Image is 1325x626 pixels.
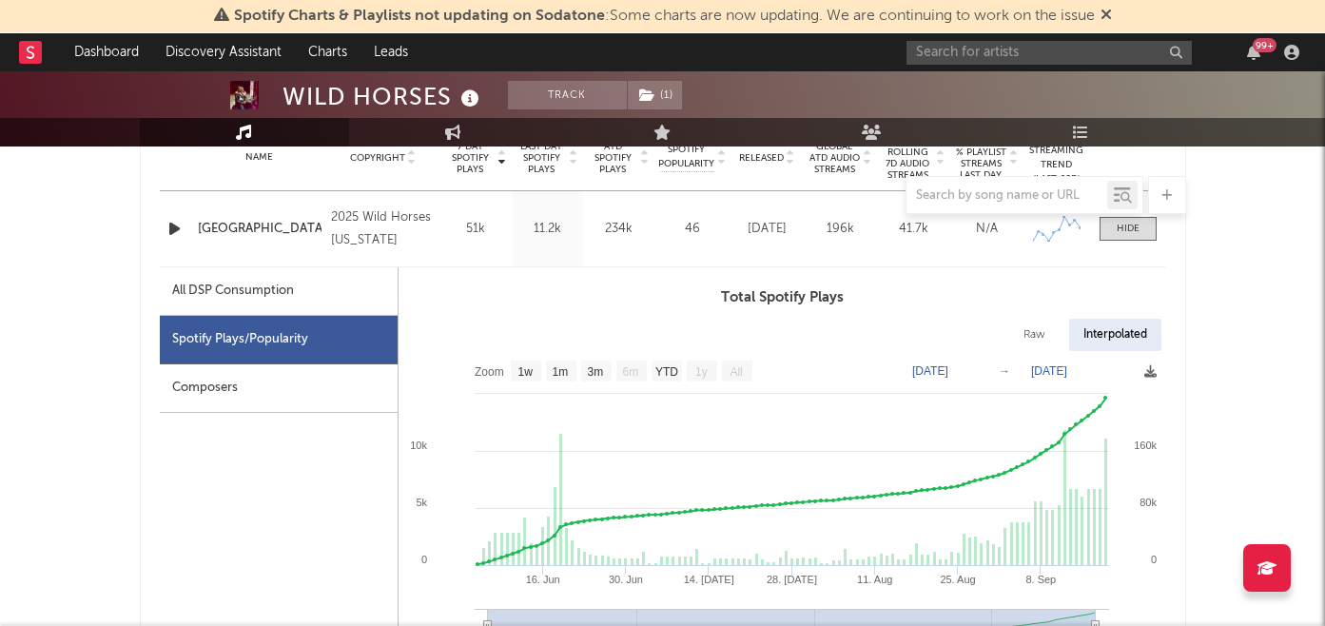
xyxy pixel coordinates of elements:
text: Zoom [475,365,504,379]
text: 28. [DATE] [767,574,817,585]
div: Global Streaming Trend (Last 60D) [1028,129,1085,186]
div: Composers [160,364,398,413]
a: Discovery Assistant [152,33,295,71]
div: [DATE] [735,220,799,239]
div: Interpolated [1069,319,1161,351]
span: Estimated % Playlist Streams Last Day [955,135,1007,181]
h3: Total Spotify Plays [399,286,1166,309]
text: YTD [654,365,677,379]
div: WILD HORSES [283,81,484,112]
span: ATD Spotify Plays [588,141,638,175]
a: [GEOGRAPHIC_DATA] [198,220,322,239]
button: (1) [628,81,682,109]
span: ( 1 ) [627,81,683,109]
span: Spotify Popularity [658,143,714,171]
div: 2025 Wild Horses [US_STATE] [331,206,435,252]
input: Search for artists [906,41,1192,65]
button: Track [508,81,627,109]
div: 51k [445,220,507,239]
span: Global ATD Audio Streams [809,141,861,175]
text: 30. Jun [608,574,642,585]
text: 160k [1134,440,1157,451]
text: 80k [1140,497,1157,508]
span: Last Day Spotify Plays [516,141,567,175]
text: 16. Jun [525,574,559,585]
text: 0 [1150,554,1156,565]
div: 234k [588,220,650,239]
text: 25. Aug [940,574,975,585]
span: 7 Day Spotify Plays [445,141,496,175]
text: 14. [DATE] [683,574,733,585]
span: Copyright [350,152,405,164]
div: 41.7k [882,220,945,239]
span: Dismiss [1101,9,1112,24]
div: 99 + [1253,38,1276,52]
text: 10k [410,440,427,451]
div: N/A [955,220,1019,239]
a: Leads [360,33,421,71]
div: Spotify Plays/Popularity [160,316,398,364]
div: 46 [659,220,726,239]
button: 99+ [1247,45,1260,60]
span: : Some charts are now updating. We are continuing to work on the issue [234,9,1095,24]
div: 196k [809,220,872,239]
text: All [730,365,742,379]
span: Global Rolling 7D Audio Streams [882,135,934,181]
text: 5k [416,497,427,508]
a: Dashboard [61,33,152,71]
text: 1y [695,365,708,379]
span: Released [739,152,784,164]
text: 3m [587,365,603,379]
text: 11. Aug [857,574,892,585]
text: → [999,364,1010,378]
span: Spotify Charts & Playlists not updating on Sodatone [234,9,605,24]
text: [DATE] [1031,364,1067,378]
a: Charts [295,33,360,71]
div: 11.2k [516,220,578,239]
div: All DSP Consumption [160,267,398,316]
text: 1m [552,365,568,379]
text: 8. Sep [1025,574,1056,585]
input: Search by song name or URL [906,188,1107,204]
text: 6m [622,365,638,379]
div: Raw [1009,319,1060,351]
text: 0 [420,554,426,565]
text: 1w [517,365,533,379]
div: Name [198,150,322,165]
div: All DSP Consumption [172,280,294,303]
text: [DATE] [912,364,948,378]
